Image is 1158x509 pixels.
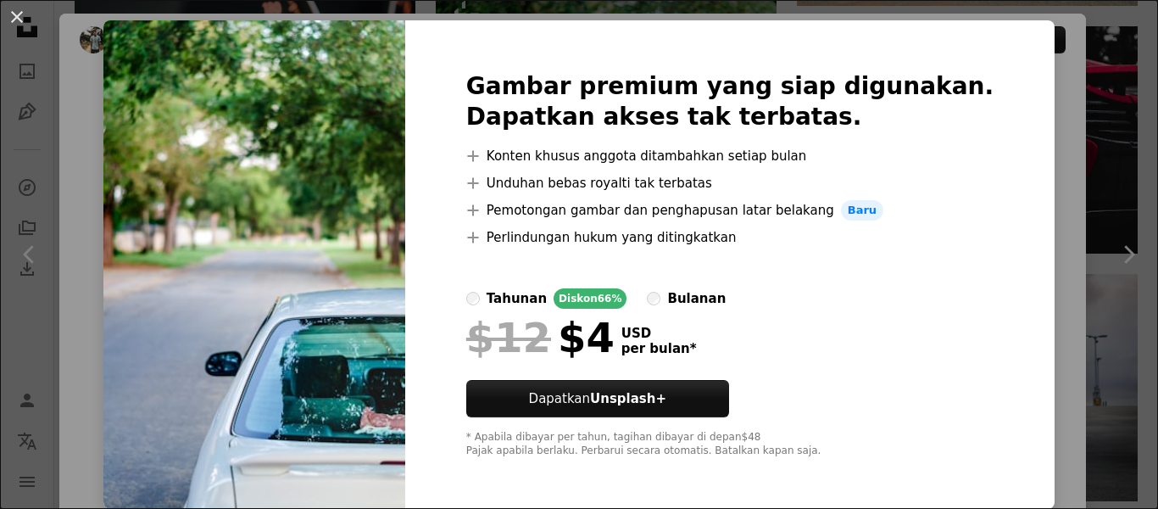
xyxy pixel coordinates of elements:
input: tahunanDiskon66% [466,292,480,305]
div: tahunan [487,288,547,309]
div: * Apabila dibayar per tahun, tagihan dibayar di depan $48 Pajak apabila berlaku. Perbarui secara ... [466,431,994,458]
span: Baru [841,200,883,221]
img: premium_photo-1677591655703-e6f11ffdb1cf [103,20,405,509]
div: $4 [466,316,615,360]
button: DapatkanUnsplash+ [466,380,729,417]
h2: Gambar premium yang siap digunakan. Dapatkan akses tak terbatas. [466,71,994,132]
span: $12 [466,316,551,360]
div: bulanan [667,288,726,309]
span: USD [621,326,697,341]
li: Pemotongan gambar dan penghapusan latar belakang [466,200,994,221]
li: Konten khusus anggota ditambahkan setiap bulan [466,146,994,166]
div: Diskon 66% [554,288,626,309]
span: per bulan * [621,341,697,356]
strong: Unsplash+ [590,391,666,406]
input: bulanan [647,292,660,305]
li: Perlindungan hukum yang ditingkatkan [466,227,994,248]
li: Unduhan bebas royalti tak terbatas [466,173,994,193]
